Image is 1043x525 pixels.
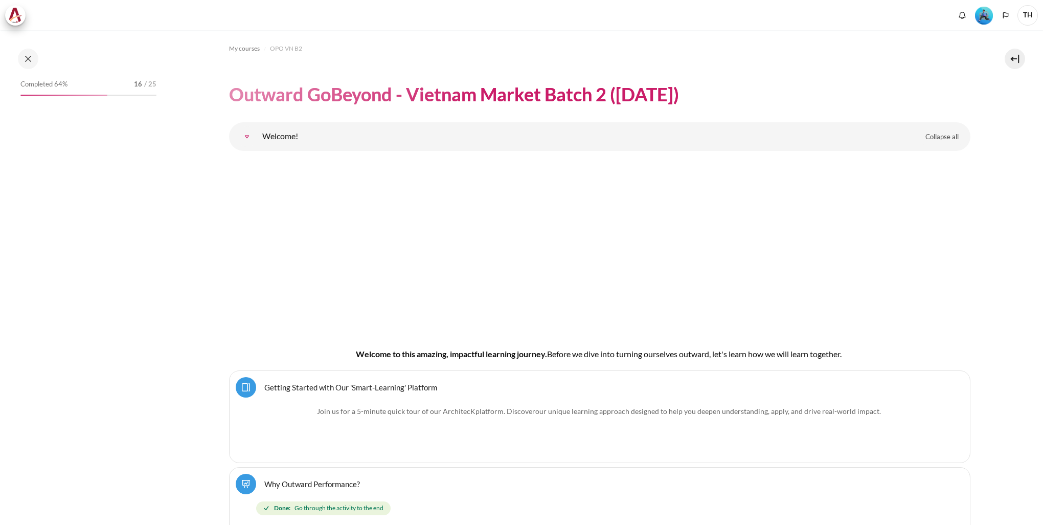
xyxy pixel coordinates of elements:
span: Completed 64% [20,79,67,90]
img: Architeck [8,8,22,23]
a: User menu [1017,5,1038,26]
span: 16 [134,79,142,90]
a: Welcome! [237,126,257,147]
h4: Welcome to this amazing, impactful learning journey. [262,348,938,360]
a: OPO VN B2 [270,42,302,55]
span: Collapse all [925,132,959,142]
div: Show notification window with no new notifications [955,8,970,23]
button: Languages [998,8,1013,23]
span: Go through the activity to the end [294,504,383,513]
span: TH [1017,5,1038,26]
strong: Done: [274,504,290,513]
span: efore we dive into turning ourselves outward, let's learn how we will learn together. [552,349,842,359]
span: . [535,407,881,415]
a: Getting Started with Our 'Smart-Learning' Platform [264,382,437,392]
a: Collapse all [918,128,966,146]
span: our unique learning approach designed to help you deepen understanding, apply, and drive real-wor... [535,407,879,415]
span: B [547,349,552,359]
div: Level #3 [975,6,993,25]
span: OPO VN B2 [270,44,302,53]
div: Completion requirements for Why Outward Performance? [256,499,947,518]
img: Level #3 [975,7,993,25]
p: Join us for a 5-minute quick tour of our ArchitecK platform. Discover [262,406,937,417]
img: platform logo [262,406,313,456]
h1: Outward GoBeyond - Vietnam Market Batch 2 ([DATE]) [229,82,679,106]
a: Why Outward Performance? [264,479,360,489]
span: / 25 [144,79,156,90]
a: My courses [229,42,260,55]
nav: Navigation bar [229,40,970,57]
a: Level #3 [971,6,997,25]
span: My courses [229,44,260,53]
a: Architeck Architeck [5,5,31,26]
div: 64% [20,95,107,96]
